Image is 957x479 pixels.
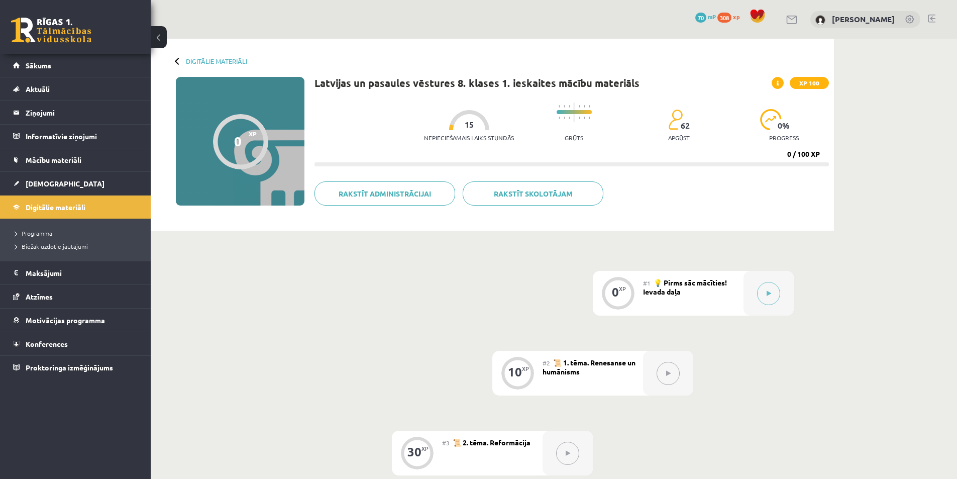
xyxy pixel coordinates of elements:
span: XP [249,130,257,137]
span: 0 % [778,121,790,130]
span: Digitālie materiāli [26,203,85,212]
img: icon-short-line-57e1e144782c952c97e751825c79c345078a6d821885a25fce030b3d8c18986b.svg [589,105,590,108]
span: Programma [15,229,52,237]
img: icon-short-line-57e1e144782c952c97e751825c79c345078a6d821885a25fce030b3d8c18986b.svg [579,117,580,119]
a: Rakstīt administrācijai [314,181,455,206]
a: Rakstīt skolotājam [463,181,603,206]
span: Proktoringa izmēģinājums [26,363,113,372]
img: icon-short-line-57e1e144782c952c97e751825c79c345078a6d821885a25fce030b3d8c18986b.svg [559,117,560,119]
span: 💡 Pirms sāc mācīties! Ievada daļa [643,278,727,296]
span: [DEMOGRAPHIC_DATA] [26,179,104,188]
span: 308 [717,13,731,23]
legend: Informatīvie ziņojumi [26,125,138,148]
a: Atzīmes [13,285,138,308]
span: #2 [543,359,550,367]
a: 70 mP [695,13,716,21]
a: Rīgas 1. Tālmācības vidusskola [11,18,91,43]
img: icon-short-line-57e1e144782c952c97e751825c79c345078a6d821885a25fce030b3d8c18986b.svg [584,105,585,108]
a: Mācību materiāli [13,148,138,171]
div: 0 [612,288,619,297]
a: Proktoringa izmēģinājums [13,356,138,379]
p: progress [769,134,799,141]
a: [PERSON_NAME] [832,14,895,24]
img: icon-progress-161ccf0a02000e728c5f80fcf4c31c7af3da0e1684b2b1d7c360e028c24a22f1.svg [760,109,782,130]
a: Ziņojumi [13,101,138,124]
legend: Maksājumi [26,261,138,284]
a: Sākums [13,54,138,77]
span: 70 [695,13,706,23]
a: 308 xp [717,13,745,21]
span: Konferences [26,339,68,348]
span: Biežāk uzdotie jautājumi [15,242,88,250]
a: Informatīvie ziņojumi [13,125,138,148]
span: xp [733,13,739,21]
span: Mācību materiāli [26,155,81,164]
p: Grūts [565,134,583,141]
img: icon-short-line-57e1e144782c952c97e751825c79c345078a6d821885a25fce030b3d8c18986b.svg [559,105,560,108]
img: Alise Dilevka [815,15,825,25]
div: 0 [234,134,242,149]
img: students-c634bb4e5e11cddfef0936a35e636f08e4e9abd3cc4e673bd6f9a4125e45ecb1.svg [668,109,683,130]
div: 30 [407,447,421,456]
div: 10 [508,367,522,376]
div: XP [522,366,529,371]
a: [DEMOGRAPHIC_DATA] [13,172,138,195]
a: Maksājumi [13,261,138,284]
img: icon-short-line-57e1e144782c952c97e751825c79c345078a6d821885a25fce030b3d8c18986b.svg [569,105,570,108]
span: #3 [442,439,450,447]
p: apgūst [668,134,690,141]
span: Motivācijas programma [26,316,105,325]
span: 15 [465,120,474,129]
a: Programma [15,229,141,238]
div: XP [619,286,626,292]
span: XP 100 [790,77,829,89]
a: Motivācijas programma [13,309,138,332]
img: icon-short-line-57e1e144782c952c97e751825c79c345078a6d821885a25fce030b3d8c18986b.svg [584,117,585,119]
h1: Latvijas un pasaules vēstures 8. klases 1. ieskaites mācību materiāls [314,77,640,89]
a: Aktuāli [13,77,138,101]
div: XP [421,446,429,451]
span: Aktuāli [26,84,50,93]
a: Digitālie materiāli [186,57,247,65]
legend: Ziņojumi [26,101,138,124]
img: icon-short-line-57e1e144782c952c97e751825c79c345078a6d821885a25fce030b3d8c18986b.svg [564,117,565,119]
a: Biežāk uzdotie jautājumi [15,242,141,251]
span: 62 [681,121,690,130]
img: icon-short-line-57e1e144782c952c97e751825c79c345078a6d821885a25fce030b3d8c18986b.svg [589,117,590,119]
span: #1 [643,279,651,287]
span: Atzīmes [26,292,53,301]
a: Digitālie materiāli [13,196,138,219]
span: Sākums [26,61,51,70]
span: mP [708,13,716,21]
img: icon-long-line-d9ea69661e0d244f92f715978eff75569469978d946b2353a9bb055b3ed8787d.svg [574,103,575,122]
a: Konferences [13,332,138,355]
img: icon-short-line-57e1e144782c952c97e751825c79c345078a6d821885a25fce030b3d8c18986b.svg [564,105,565,108]
img: icon-short-line-57e1e144782c952c97e751825c79c345078a6d821885a25fce030b3d8c18986b.svg [569,117,570,119]
span: 📜 1. tēma. Renesanse un humānisms [543,358,635,376]
span: 📜 2. tēma. Reformācija [453,438,530,447]
p: Nepieciešamais laiks stundās [424,134,514,141]
img: icon-short-line-57e1e144782c952c97e751825c79c345078a6d821885a25fce030b3d8c18986b.svg [579,105,580,108]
